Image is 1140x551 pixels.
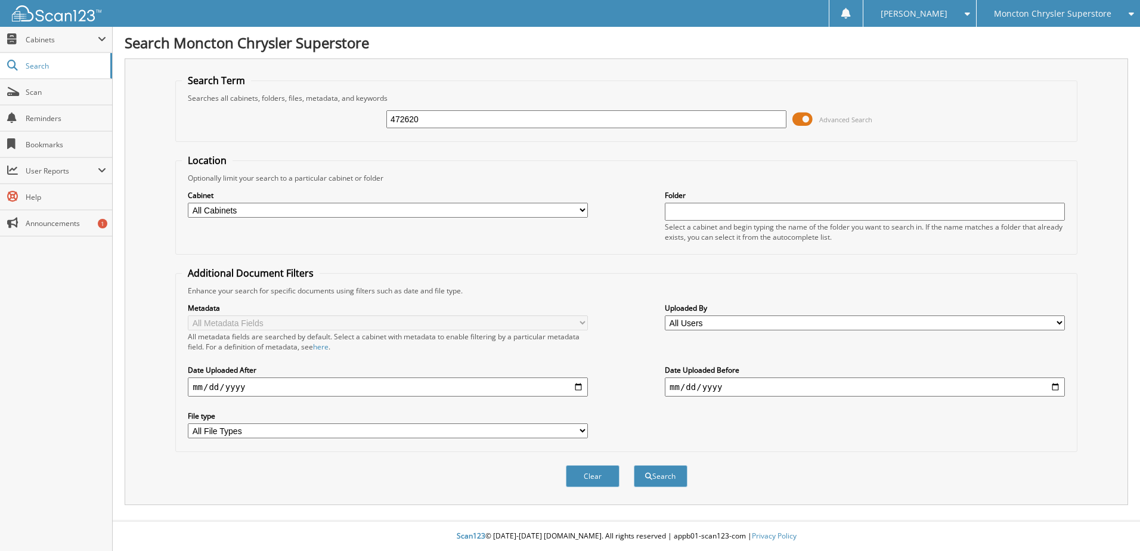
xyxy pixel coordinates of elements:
div: Searches all cabinets, folders, files, metadata, and keywords [182,93,1071,103]
span: Announcements [26,218,106,228]
span: Help [26,192,106,202]
img: scan123-logo-white.svg [12,5,101,21]
span: Scan [26,87,106,97]
legend: Search Term [182,74,251,87]
button: Clear [566,465,619,487]
label: File type [188,411,588,421]
label: Metadata [188,303,588,313]
a: here [313,342,329,352]
span: Reminders [26,113,106,123]
div: © [DATE]-[DATE] [DOMAIN_NAME]. All rights reserved | appb01-scan123-com | [113,522,1140,551]
input: end [665,377,1065,397]
div: All metadata fields are searched by default. Select a cabinet with metadata to enable filtering b... [188,332,588,352]
legend: Additional Document Filters [182,267,320,280]
label: Folder [665,190,1065,200]
label: Uploaded By [665,303,1065,313]
h1: Search Moncton Chrysler Superstore [125,33,1128,52]
div: Enhance your search for specific documents using filters such as date and file type. [182,286,1071,296]
span: Bookmarks [26,140,106,150]
span: Scan123 [457,531,485,541]
button: Search [634,465,687,487]
label: Date Uploaded After [188,365,588,375]
span: User Reports [26,166,98,176]
label: Cabinet [188,190,588,200]
div: Optionally limit your search to a particular cabinet or folder [182,173,1071,183]
span: Advanced Search [819,115,872,124]
div: Select a cabinet and begin typing the name of the folder you want to search in. If the name match... [665,222,1065,242]
span: Cabinets [26,35,98,45]
legend: Location [182,154,233,167]
a: Privacy Policy [752,531,797,541]
span: Search [26,61,104,71]
label: Date Uploaded Before [665,365,1065,375]
span: Moncton Chrysler Superstore [994,10,1111,17]
input: start [188,377,588,397]
span: [PERSON_NAME] [881,10,947,17]
div: 1 [98,219,107,228]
